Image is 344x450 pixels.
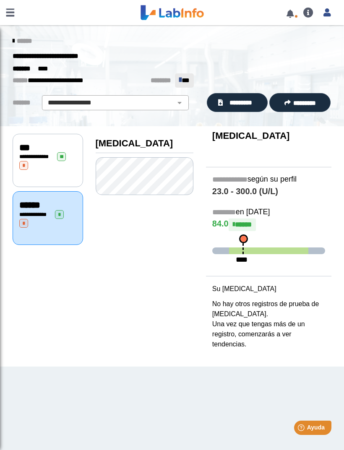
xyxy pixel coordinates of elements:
[269,417,335,441] iframe: Help widget launcher
[212,218,325,231] h4: 84.0
[212,208,325,217] h5: en [DATE]
[212,175,325,185] h5: según su perfil
[212,130,290,141] b: [MEDICAL_DATA]
[96,138,173,148] b: [MEDICAL_DATA]
[212,187,325,197] h4: 23.0 - 300.0 (U/L)
[212,299,325,349] p: No hay otros registros de prueba de [MEDICAL_DATA]. Una vez que tengas más de un registro, comenz...
[212,284,325,294] p: Su [MEDICAL_DATA]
